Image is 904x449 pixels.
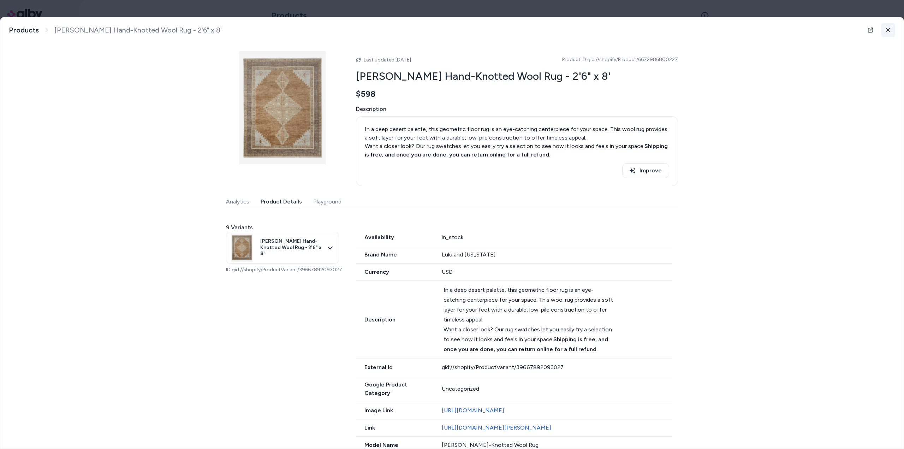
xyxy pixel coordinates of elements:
[442,250,673,259] div: Lulu and [US_STATE]
[562,56,678,63] span: Product ID: gid://shopify/Product/6672986800227
[444,336,608,353] strong: Shipping is free, and once you are done, you can return online for a full refund.
[442,407,504,414] a: [URL][DOMAIN_NAME]
[356,89,375,99] span: $598
[9,26,39,35] a: Products
[365,143,668,158] strong: Shipping is free, and once you are done, you can return online for a full refund.
[9,26,222,35] nav: breadcrumb
[442,268,673,276] div: USD
[261,195,302,209] button: Product Details
[356,233,433,242] span: Availability
[226,51,339,164] img: katerug.jpg
[226,266,339,273] p: ID: gid://shopify/ProductVariant/39667892093027
[228,234,256,262] img: katerug.jpg
[442,385,673,393] div: Uncategorized
[356,380,433,397] span: Google Product Category
[364,57,411,63] span: Last updated [DATE]
[442,233,673,242] div: in_stock
[356,406,433,415] span: Image Link
[442,363,673,372] div: gid://shopify/ProductVariant/39667892093027
[365,125,669,142] div: In a deep desert palette, this geometric floor rug is an eye-catching centerpiece for your space....
[226,232,339,264] button: [PERSON_NAME] Hand-Knotted Wool Rug - 2'6" x 8'
[226,223,253,232] span: 9 Variants
[442,424,551,431] a: [URL][DOMAIN_NAME][PERSON_NAME]
[356,105,678,113] span: Description
[260,238,323,257] span: [PERSON_NAME] Hand-Knotted Wool Rug - 2'6" x 8'
[54,26,222,35] span: [PERSON_NAME] Hand-Knotted Wool Rug - 2'6" x 8'
[313,195,341,209] button: Playground
[356,70,678,83] h2: [PERSON_NAME] Hand-Knotted Wool Rug - 2'6" x 8'
[622,163,669,178] button: Improve
[365,142,669,159] div: Want a closer look? Our rug swatches let you easily try a selection to see how it looks and feels...
[356,315,435,324] span: Description
[356,363,433,372] span: External Id
[356,424,433,432] span: Link
[356,268,433,276] span: Currency
[444,325,615,354] div: Want a closer look? Our rug swatches let you easily try a selection to see how it looks and feels...
[356,250,433,259] span: Brand Name
[226,195,249,209] button: Analytics
[444,285,615,325] div: In a deep desert palette, this geometric floor rug is an eye-catching centerpiece for your space....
